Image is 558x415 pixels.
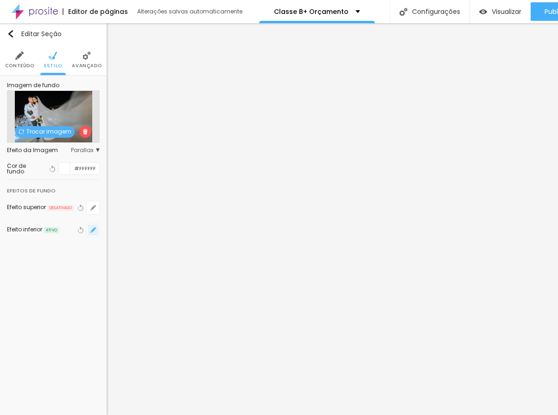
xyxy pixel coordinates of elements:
div: Efeitos de fundo [7,180,100,197]
img: Icone [49,51,57,60]
span: Trocar imagem [15,126,75,138]
span: Estilo [44,64,62,68]
div: Cor de fundo [7,163,44,174]
div: Efeitos de fundo [7,185,56,196]
span: DESATIVADO [48,205,74,211]
span: Parallax [71,147,100,153]
p: Classe B+ Orçamento [274,8,349,15]
div: Efeito da Imagem [7,147,71,153]
img: Icone [19,129,24,134]
button: Visualizar [470,2,531,21]
div: Editor de páginas [63,8,128,15]
img: Icone [82,129,88,134]
div: Alterações salvas automaticamente [137,9,244,14]
span: Conteúdo [5,64,34,68]
div: Efeito superior [7,204,46,210]
img: Icone [7,30,14,38]
div: Editar Seção [7,30,62,38]
img: Icone [399,8,407,16]
div: Efeito inferior [7,227,42,232]
div: Imagem de fundo [7,83,100,88]
span: ATIVO [44,227,59,234]
img: Icone [15,51,24,60]
img: view-1.svg [479,8,487,16]
span: Visualizar [492,8,521,15]
span: Avançado [72,64,101,68]
img: Icone [82,51,91,60]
